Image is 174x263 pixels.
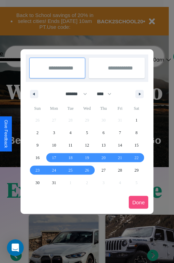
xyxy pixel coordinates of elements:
button: 30 [29,176,46,189]
button: 17 [46,151,62,164]
button: 5 [79,126,95,139]
button: 14 [112,139,128,151]
span: 16 [35,151,40,164]
span: Tue [62,103,79,114]
span: 25 [69,164,73,176]
button: 3 [46,126,62,139]
button: 12 [79,139,95,151]
span: 31 [52,176,56,189]
span: 22 [134,151,139,164]
button: 1 [128,114,145,126]
button: 6 [95,126,112,139]
span: 23 [35,164,40,176]
button: 4 [62,126,79,139]
button: 15 [128,139,145,151]
span: 28 [118,164,122,176]
button: Done [129,196,148,209]
span: 10 [52,139,56,151]
button: 24 [46,164,62,176]
span: 29 [134,164,139,176]
button: 8 [128,126,145,139]
button: 18 [62,151,79,164]
span: 1 [135,114,137,126]
span: 18 [69,151,73,164]
button: 22 [128,151,145,164]
button: 2 [29,126,46,139]
button: 13 [95,139,112,151]
button: 27 [95,164,112,176]
span: Wed [79,103,95,114]
span: 8 [135,126,137,139]
span: 24 [52,164,56,176]
span: Mon [46,103,62,114]
span: 14 [118,139,122,151]
div: Give Feedback [3,120,8,148]
span: 7 [119,126,121,139]
button: 28 [112,164,128,176]
button: 19 [79,151,95,164]
span: Sat [128,103,145,114]
button: 29 [128,164,145,176]
span: 12 [85,139,89,151]
span: 9 [37,139,39,151]
div: Open Intercom Messenger [7,239,24,256]
span: 11 [69,139,73,151]
span: Sun [29,103,46,114]
span: Thu [95,103,112,114]
span: 4 [70,126,72,139]
span: 20 [101,151,105,164]
button: 25 [62,164,79,176]
span: 26 [85,164,89,176]
button: 10 [46,139,62,151]
span: 15 [134,139,139,151]
button: 11 [62,139,79,151]
span: 30 [35,176,40,189]
button: 23 [29,164,46,176]
span: 13 [101,139,105,151]
button: 7 [112,126,128,139]
button: 26 [79,164,95,176]
span: 21 [118,151,122,164]
span: 6 [102,126,104,139]
button: 20 [95,151,112,164]
span: 27 [101,164,105,176]
button: 9 [29,139,46,151]
button: 21 [112,151,128,164]
span: 3 [53,126,55,139]
span: 19 [85,151,89,164]
span: 5 [86,126,88,139]
button: 31 [46,176,62,189]
span: Fri [112,103,128,114]
span: 2 [37,126,39,139]
button: 16 [29,151,46,164]
span: 17 [52,151,56,164]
